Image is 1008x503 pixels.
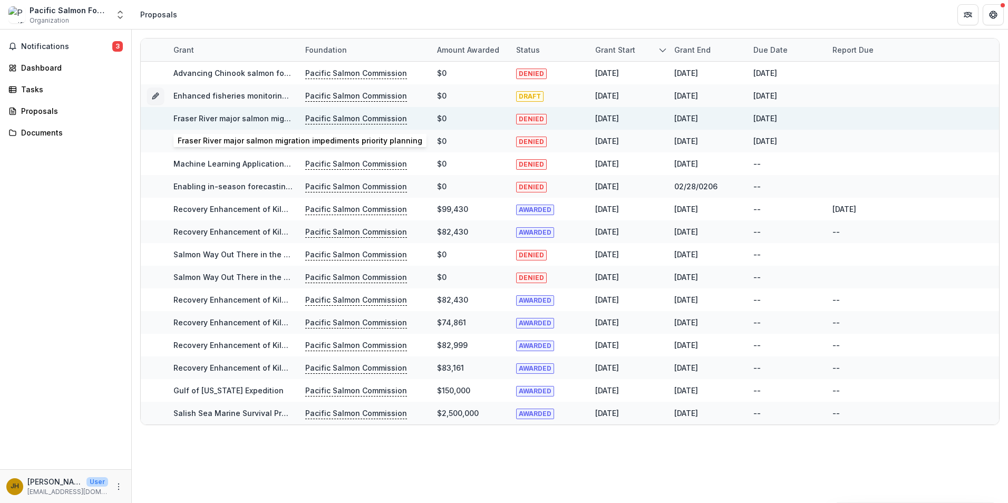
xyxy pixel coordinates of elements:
[595,272,619,283] div: [DATE]
[86,477,108,487] p: User
[173,295,435,304] a: Recovery Enhancement of Kilbella-Chuckwalla Chinook, [DATE]-[DATE]
[140,9,177,20] div: Proposals
[516,182,547,192] span: DENIED
[21,42,112,51] span: Notifications
[21,84,119,95] div: Tasks
[167,44,200,55] div: Grant
[832,318,840,327] a: --
[983,4,1004,25] button: Get Help
[437,385,470,396] div: $150,000
[516,137,547,147] span: DENIED
[299,44,353,55] div: Foundation
[437,317,466,328] div: $74,861
[173,159,384,168] a: Machine Learning Applications for Pinniped Enumeration
[753,226,761,237] div: --
[957,4,978,25] button: Partners
[595,113,619,124] div: [DATE]
[595,226,619,237] div: [DATE]
[437,249,447,260] div: $0
[437,294,468,305] div: $82,430
[516,114,547,124] span: DENIED
[595,158,619,169] div: [DATE]
[832,341,840,350] a: --
[4,102,127,120] a: Proposals
[305,408,407,419] p: Pacific Salmon Commission
[753,317,761,328] div: --
[21,127,119,138] div: Documents
[4,38,127,55] button: Notifications3
[305,226,407,238] p: Pacific Salmon Commission
[595,181,619,192] div: [DATE]
[753,113,777,124] div: [DATE]
[437,158,447,169] div: $0
[832,205,856,214] a: [DATE]
[510,44,546,55] div: Status
[305,340,407,351] p: Pacific Salmon Commission
[595,136,619,147] div: [DATE]
[305,90,407,102] p: Pacific Salmon Commission
[674,158,698,169] div: [DATE]
[674,385,698,396] div: [DATE]
[753,249,761,260] div: --
[305,158,407,170] p: Pacific Salmon Commission
[747,44,794,55] div: Due Date
[832,386,840,395] a: --
[437,272,447,283] div: $0
[305,67,407,79] p: Pacific Salmon Commission
[747,38,826,61] div: Due Date
[173,182,695,191] a: Enabling in-season forecasting and determination of factors influencing survival of juvenile Fras...
[674,294,698,305] div: [DATE]
[173,341,364,350] a: Recovery Enhancement of Kilbella-[PERSON_NAME]
[674,181,718,192] div: 02/28/0206
[305,136,407,147] p: Pacific Salmon Commission
[173,69,425,78] a: Advancing Chinook salmon forecasts with early marine microtrolling
[753,90,777,101] div: [DATE]
[437,204,468,215] div: $99,430
[595,294,619,305] div: [DATE]
[674,136,698,147] div: [DATE]
[173,273,706,282] a: Salmon Way Out There in the [GEOGRAPHIC_DATA]: [PERSON_NAME] ecosystem monitoring to reveal drive...
[305,113,407,124] p: Pacific Salmon Commission
[826,38,905,61] div: Report Due
[173,363,401,372] a: Recovery Enhancement of Kilbella-Chuckwalla Chinook, 2019
[674,362,698,373] div: [DATE]
[431,38,510,61] div: Amount awarded
[832,227,840,236] a: --
[516,318,554,328] span: AWARDED
[147,88,164,104] button: Grant 27a37cf6-a2da-4ace-80bc-513eb5349e76
[21,105,119,117] div: Proposals
[305,317,407,328] p: Pacific Salmon Commission
[753,362,761,373] div: --
[589,38,668,61] div: Grant start
[516,363,554,374] span: AWARDED
[826,44,880,55] div: Report Due
[753,136,777,147] div: [DATE]
[437,340,468,351] div: $82,999
[674,113,698,124] div: [DATE]
[516,295,554,306] span: AWARDED
[173,250,706,259] a: Salmon Way Out There in the [GEOGRAPHIC_DATA]: [PERSON_NAME] ecosystem monitoring to reveal drive...
[510,38,589,61] div: Status
[595,204,619,215] div: [DATE]
[437,181,447,192] div: $0
[516,386,554,396] span: AWARDED
[595,249,619,260] div: [DATE]
[674,90,698,101] div: [DATE]
[674,272,698,283] div: [DATE]
[11,483,19,490] div: Jason Hwang
[595,362,619,373] div: [DATE]
[305,294,407,306] p: Pacific Salmon Commission
[753,67,777,79] div: [DATE]
[299,38,431,61] div: Foundation
[437,67,447,79] div: $0
[112,480,125,493] button: More
[832,363,840,372] a: --
[173,318,414,327] a: Recovery Enhancement of Kilbella-Chuckwalla Chinook, 2021-22
[305,385,407,396] p: Pacific Salmon Commission
[595,340,619,351] div: [DATE]
[753,158,761,169] div: --
[27,487,108,497] p: [EMAIL_ADDRESS][DOMAIN_NAME]
[674,67,698,79] div: [DATE]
